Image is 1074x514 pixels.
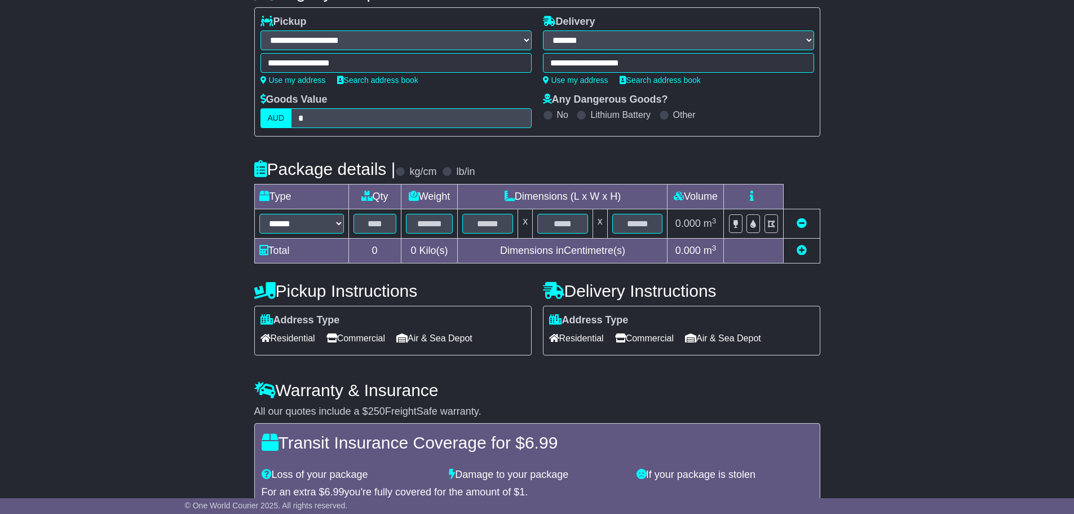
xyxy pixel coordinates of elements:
[712,217,717,225] sup: 3
[557,109,568,120] label: No
[518,209,533,239] td: x
[675,218,701,229] span: 0.000
[685,330,761,347] span: Air & Sea Depot
[260,330,315,347] span: Residential
[262,486,813,499] div: For an extra $ you're fully covered for the amount of $ .
[549,314,629,327] label: Address Type
[543,16,595,28] label: Delivery
[615,330,674,347] span: Commercial
[185,501,348,510] span: © One World Courier 2025. All rights reserved.
[337,76,418,85] a: Search address book
[260,108,292,128] label: AUD
[409,166,436,178] label: kg/cm
[262,433,813,452] h4: Transit Insurance Coverage for $
[396,330,472,347] span: Air & Sea Depot
[401,239,458,263] td: Kilo(s)
[668,184,724,209] td: Volume
[797,245,807,256] a: Add new item
[326,330,385,347] span: Commercial
[704,245,717,256] span: m
[260,76,326,85] a: Use my address
[543,282,820,300] h4: Delivery Instructions
[673,109,696,120] label: Other
[443,469,631,481] div: Damage to your package
[458,239,668,263] td: Dimensions in Centimetre(s)
[254,406,820,418] div: All our quotes include a $ FreightSafe warranty.
[254,239,348,263] td: Total
[704,218,717,229] span: m
[631,469,819,481] div: If your package is stolen
[260,94,328,106] label: Goods Value
[254,381,820,399] h4: Warranty & Insurance
[254,184,348,209] td: Type
[797,218,807,229] a: Remove this item
[620,76,701,85] a: Search address book
[590,109,651,120] label: Lithium Battery
[348,239,401,263] td: 0
[458,184,668,209] td: Dimensions (L x W x H)
[401,184,458,209] td: Weight
[348,184,401,209] td: Qty
[260,16,307,28] label: Pickup
[410,245,416,256] span: 0
[675,245,701,256] span: 0.000
[519,486,525,498] span: 1
[260,314,340,327] label: Address Type
[254,282,532,300] h4: Pickup Instructions
[456,166,475,178] label: lb/in
[712,244,717,252] sup: 3
[549,330,604,347] span: Residential
[593,209,607,239] td: x
[256,469,444,481] div: Loss of your package
[543,94,668,106] label: Any Dangerous Goods?
[368,406,385,417] span: 250
[543,76,608,85] a: Use my address
[254,160,396,178] h4: Package details |
[525,433,558,452] span: 6.99
[325,486,344,498] span: 6.99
